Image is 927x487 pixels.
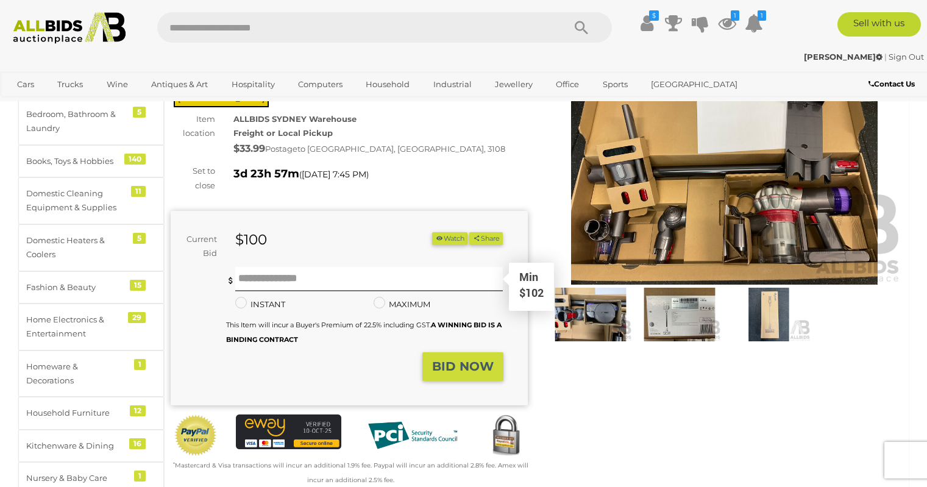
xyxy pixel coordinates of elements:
[174,414,218,457] img: Official PayPal Seal
[804,52,884,62] a: [PERSON_NAME]
[162,164,224,193] div: Set to close
[26,471,127,485] div: Nursery & Baby Care
[360,414,466,457] img: PCI DSS compliant
[302,169,366,180] span: [DATE] 7:45 PM
[510,269,553,310] div: Min $102
[469,232,503,245] button: Share
[130,405,146,416] div: 12
[26,439,127,453] div: Kitchenware & Dining
[374,297,430,311] label: MAXIMUM
[758,10,766,21] i: 1
[26,313,127,341] div: Home Electronics & Entertainment
[130,280,146,291] div: 15
[49,74,91,94] a: Trucks
[26,280,127,294] div: Fashion & Beauty
[18,397,164,429] a: Household Furniture 12
[162,112,224,141] div: Item location
[425,74,480,94] a: Industrial
[173,461,528,483] small: Mastercard & Visa transactions will incur an additional 1.9% fee. Paypal will incur an additional...
[226,321,502,343] b: A WINNING BID IS A BINDING CONTRACT
[638,288,721,341] img: DYSON V8
[233,167,299,180] strong: 3d 23h 57m
[299,169,369,179] span: ( )
[18,350,164,397] a: Homeware & Decorations 1
[487,74,541,94] a: Jewellery
[804,52,883,62] strong: [PERSON_NAME]
[233,114,357,124] strong: ALLBIDS SYDNEY Warehouse
[18,177,164,224] a: Domestic Cleaning Equipment & Supplies 11
[546,55,903,285] img: DYSON V8
[26,360,127,388] div: Homeware & Decorations
[26,233,127,262] div: Domestic Heaters & Coolers
[837,12,921,37] a: Sell with us
[889,52,924,62] a: Sign Out
[9,74,42,94] a: Cars
[358,74,417,94] a: Household
[884,52,887,62] span: |
[549,288,632,341] img: DYSON V8
[595,74,636,94] a: Sports
[236,414,342,450] img: eWAY Payment Gateway
[422,352,503,381] button: BID NOW
[26,154,127,168] div: Books, Toys & Hobbies
[133,233,146,244] div: 5
[432,232,467,245] button: Watch
[99,74,136,94] a: Wine
[18,224,164,271] a: Domestic Heaters & Coolers 5
[484,414,528,458] img: Secured by Rapid SSL
[643,74,745,94] a: [GEOGRAPHIC_DATA]
[26,406,127,420] div: Household Furniture
[18,271,164,304] a: Fashion & Beauty 15
[129,438,146,449] div: 16
[432,232,467,245] li: Watch this item
[290,74,350,94] a: Computers
[233,140,528,158] div: Postage
[548,74,587,94] a: Office
[224,74,283,94] a: Hospitality
[638,12,656,34] a: $
[131,186,146,197] div: 11
[26,107,127,136] div: Bedroom, Bathroom & Laundry
[18,98,164,145] a: Bedroom, Bathroom & Laundry 5
[868,77,918,91] a: Contact Us
[233,128,333,138] strong: Freight or Local Pickup
[235,231,267,248] strong: $100
[235,297,285,311] label: INSTANT
[26,187,127,215] div: Domestic Cleaning Equipment & Supplies
[226,321,502,343] small: This Item will incur a Buyer's Premium of 22.5% including GST.
[18,304,164,350] a: Home Electronics & Entertainment 29
[868,79,915,88] b: Contact Us
[649,10,659,21] i: $
[233,143,265,154] strong: $33.99
[128,312,146,323] div: 29
[727,288,810,341] img: DYSON V8
[731,10,739,21] i: 1
[134,359,146,370] div: 1
[551,12,612,43] button: Search
[134,471,146,482] div: 1
[18,145,164,177] a: Books, Toys & Hobbies 140
[7,12,132,44] img: Allbids.com.au
[718,12,736,34] a: 1
[171,232,226,261] div: Current Bid
[18,430,164,462] a: Kitchenware & Dining 16
[745,12,763,34] a: 1
[297,144,505,154] span: to [GEOGRAPHIC_DATA], [GEOGRAPHIC_DATA], 3108
[124,154,146,165] div: 140
[432,359,494,374] strong: BID NOW
[143,74,216,94] a: Antiques & Art
[133,107,146,118] div: 5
